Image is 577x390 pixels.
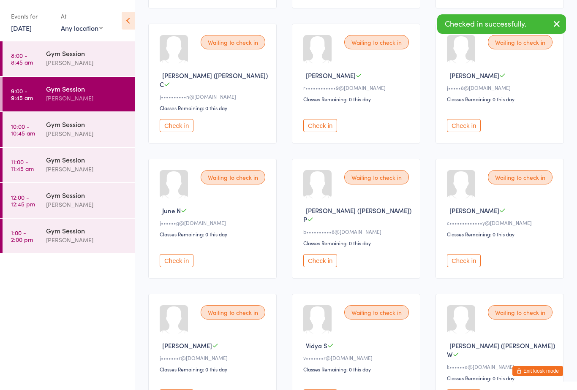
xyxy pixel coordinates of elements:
div: Classes Remaining: 0 this day [160,104,268,111]
span: [PERSON_NAME] [449,206,499,215]
time: 12:00 - 12:45 pm [11,194,35,207]
a: 11:00 -11:45 amGym Session[PERSON_NAME] [3,148,135,182]
div: Events for [11,9,52,23]
div: Classes Remaining: 0 this day [447,95,555,103]
div: Gym Session [46,49,128,58]
span: [PERSON_NAME] ([PERSON_NAME]) W [447,341,555,359]
div: Classes Remaining: 0 this day [303,366,411,373]
div: Gym Session [46,155,128,164]
div: Gym Session [46,84,128,93]
a: 9:00 -9:45 amGym Session[PERSON_NAME] [3,77,135,111]
div: j••••••••••n@[DOMAIN_NAME] [160,93,268,100]
div: [PERSON_NAME] [46,93,128,103]
div: At [61,9,103,23]
div: Gym Session [46,226,128,235]
button: Check in [303,254,337,267]
a: 1:00 -2:00 pmGym Session[PERSON_NAME] [3,219,135,253]
a: [DATE] [11,23,32,32]
div: Waiting to check in [201,170,265,184]
button: Check in [303,119,337,132]
div: Waiting to check in [344,35,409,49]
div: [PERSON_NAME] [46,164,128,174]
time: 10:00 - 10:45 am [11,123,35,136]
time: 9:00 - 9:45 am [11,87,33,101]
div: Waiting to check in [344,170,409,184]
div: Waiting to check in [488,305,553,320]
div: k••••••e@[DOMAIN_NAME] [447,363,555,370]
div: Classes Remaining: 0 this day [447,230,555,238]
div: [PERSON_NAME] [46,235,128,245]
div: v•••••••r@[DOMAIN_NAME] [303,354,411,361]
span: [PERSON_NAME] [449,71,499,80]
div: Classes Remaining: 0 this day [303,239,411,246]
div: Checked in successfully. [437,14,566,34]
div: Classes Remaining: 0 this day [160,230,268,238]
div: Waiting to check in [488,35,553,49]
a: 8:00 -8:45 amGym Session[PERSON_NAME] [3,41,135,76]
span: June N [162,206,181,215]
div: Waiting to check in [344,305,409,320]
div: Waiting to check in [201,305,265,320]
div: j•••••8@[DOMAIN_NAME] [447,84,555,91]
button: Exit kiosk mode [512,366,563,376]
div: b••••••••••8@[DOMAIN_NAME] [303,228,411,235]
div: Any location [61,23,103,32]
a: 10:00 -10:45 amGym Session[PERSON_NAME] [3,112,135,147]
div: [PERSON_NAME] [46,129,128,138]
div: c•••••••••••••y@[DOMAIN_NAME] [447,219,555,226]
button: Check in [160,254,193,267]
div: [PERSON_NAME] [46,200,128,209]
div: j••••••g@[DOMAIN_NAME] [160,219,268,226]
div: [PERSON_NAME] [46,58,128,68]
div: Waiting to check in [488,170,553,184]
div: j•••••••r@[DOMAIN_NAME] [160,354,268,361]
time: 8:00 - 8:45 am [11,52,33,65]
div: Classes Remaining: 0 this day [303,95,411,103]
time: 11:00 - 11:45 am [11,158,34,172]
span: [PERSON_NAME] ([PERSON_NAME]) C [160,71,268,89]
a: 12:00 -12:45 pmGym Session[PERSON_NAME] [3,183,135,218]
div: r••••••••••••9@[DOMAIN_NAME] [303,84,411,91]
button: Check in [160,119,193,132]
div: Classes Remaining: 0 this day [447,374,555,382]
span: [PERSON_NAME] ([PERSON_NAME]) P [303,206,411,224]
div: Classes Remaining: 0 this day [160,366,268,373]
time: 1:00 - 2:00 pm [11,229,33,243]
div: Gym Session [46,119,128,129]
div: Waiting to check in [201,35,265,49]
div: Gym Session [46,190,128,200]
span: [PERSON_NAME] [306,71,356,80]
button: Check in [447,254,481,267]
span: [PERSON_NAME] [162,341,212,350]
button: Check in [447,119,481,132]
span: Vidya S [306,341,327,350]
